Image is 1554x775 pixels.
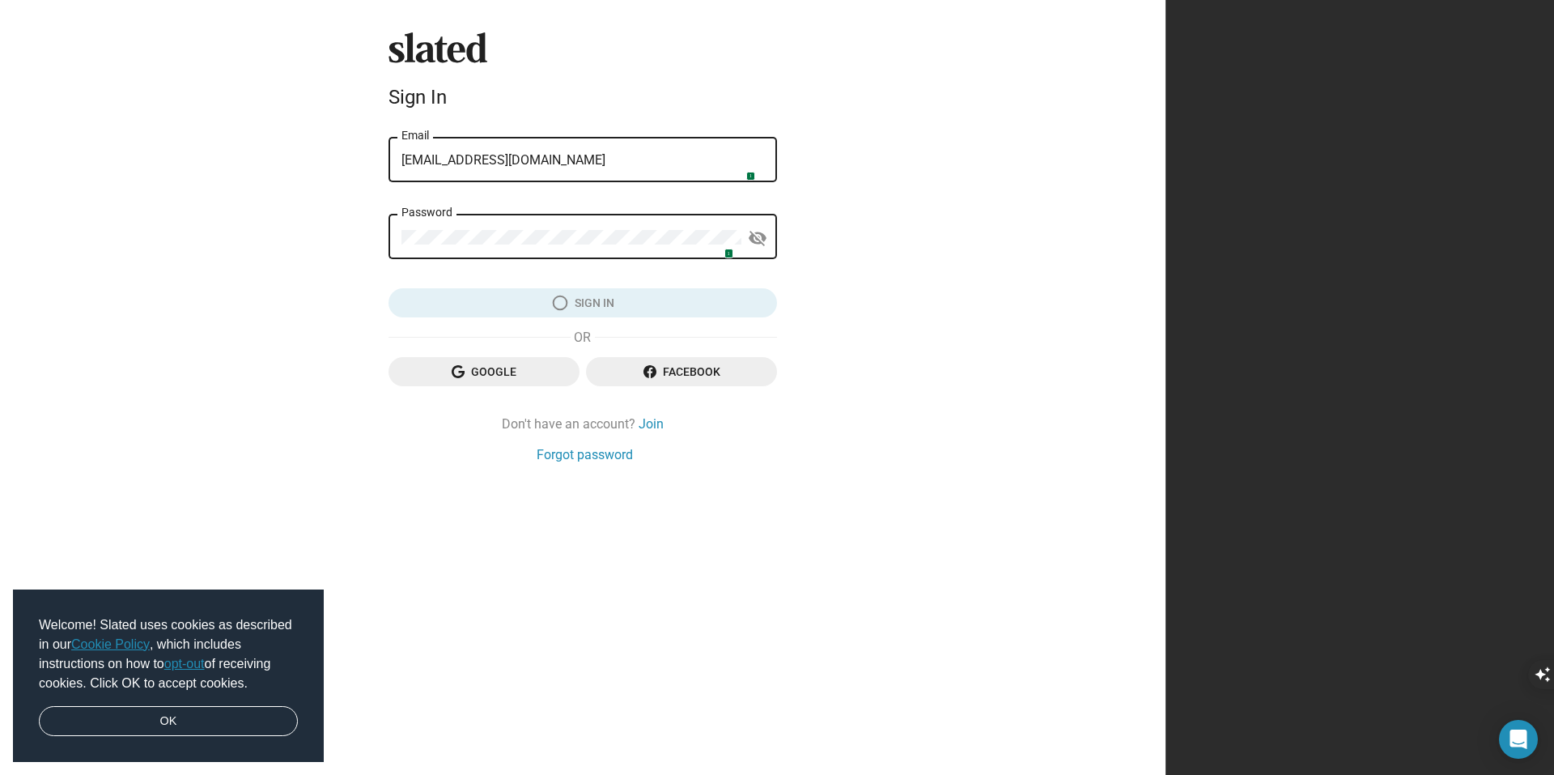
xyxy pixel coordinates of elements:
div: Sign In [388,86,777,109]
a: Forgot password [537,446,633,463]
sl-branding: Sign In [388,32,777,115]
span: 1 [724,249,733,258]
button: Sign in [388,288,777,317]
a: Cookie Policy [71,637,150,651]
img: npw-badge-icon.svg [717,241,730,254]
div: cookieconsent [13,590,324,763]
a: Join [639,415,664,432]
div: Open Intercom Messenger [1499,720,1538,759]
a: dismiss cookie message [39,706,298,737]
mat-icon: visibility_off [748,226,767,251]
span: Facebook [599,357,764,386]
span: Sign in [401,288,764,317]
button: Google [388,357,580,386]
span: 1 [746,172,755,181]
span: Google [401,357,567,386]
img: npw-badge-icon.svg [740,164,753,177]
span: Welcome! Slated uses cookies as described in our , which includes instructions on how to of recei... [39,615,298,693]
div: Don't have an account? [388,415,777,432]
button: Show password [741,222,774,254]
button: Facebook [586,357,777,386]
a: opt-out [164,657,205,671]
